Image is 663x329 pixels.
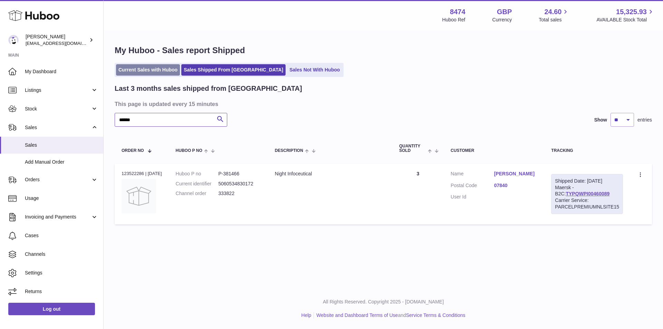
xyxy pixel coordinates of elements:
span: Description [275,148,303,153]
div: Customer [451,148,537,153]
div: Tracking [551,148,623,153]
a: Sales Shipped From [GEOGRAPHIC_DATA] [181,64,286,76]
span: Channels [25,251,98,258]
dt: Huboo P no [176,171,219,177]
h1: My Huboo - Sales report Shipped [115,45,652,56]
span: Invoicing and Payments [25,214,91,220]
a: [PERSON_NAME] [494,171,538,177]
span: Settings [25,270,98,276]
span: Sales [25,142,98,148]
a: Sales Not With Huboo [287,64,342,76]
div: Maersk - B2C: [551,174,623,214]
div: Night Infoceutical [275,171,385,177]
div: Currency [492,17,512,23]
strong: 8474 [450,7,465,17]
span: [EMAIL_ADDRESS][DOMAIN_NAME] [26,40,102,46]
span: Cases [25,232,98,239]
li: and [314,312,465,319]
dt: User Id [451,194,494,200]
h2: Last 3 months sales shipped from [GEOGRAPHIC_DATA] [115,84,302,93]
span: Listings [25,87,91,94]
span: My Dashboard [25,68,98,75]
dd: P-381466 [218,171,261,177]
span: Orders [25,176,91,183]
span: Stock [25,106,91,112]
div: 123522286 | [DATE] [122,171,162,177]
span: Quantity Sold [399,144,426,153]
span: 15,325.93 [616,7,647,17]
div: Huboo Ref [442,17,465,23]
span: Huboo P no [176,148,202,153]
dd: 333822 [218,190,261,197]
span: Sales [25,124,91,131]
dt: Postal Code [451,182,494,191]
span: entries [637,117,652,123]
div: Shipped Date: [DATE] [555,178,619,184]
h3: This page is updated every 15 minutes [115,100,650,108]
span: 24.60 [544,7,561,17]
dt: Channel order [176,190,219,197]
a: TYPQWPI00460089 [566,191,609,196]
p: All Rights Reserved. Copyright 2025 - [DOMAIN_NAME] [109,299,657,305]
a: Help [301,312,311,318]
a: Service Terms & Conditions [406,312,465,318]
img: no-photo.jpg [122,179,156,213]
a: Log out [8,303,95,315]
span: Total sales [539,17,569,23]
span: AVAILABLE Stock Total [596,17,655,23]
div: [PERSON_NAME] [26,33,88,47]
a: Website and Dashboard Terms of Use [316,312,398,318]
dt: Name [451,171,494,179]
label: Show [594,117,607,123]
a: 15,325.93 AVAILABLE Stock Total [596,7,655,23]
span: Add Manual Order [25,159,98,165]
strong: GBP [497,7,512,17]
a: Current Sales with Huboo [116,64,180,76]
a: 24.60 Total sales [539,7,569,23]
span: Order No [122,148,144,153]
a: 07840 [494,182,538,189]
div: Carrier Service: PARCELPREMIUMNLSITE15 [555,197,619,210]
dt: Current identifier [176,181,219,187]
span: Usage [25,195,98,202]
span: Returns [25,288,98,295]
img: orders@neshealth.com [8,35,19,45]
td: 3 [392,164,444,224]
dd: 5060534830172 [218,181,261,187]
